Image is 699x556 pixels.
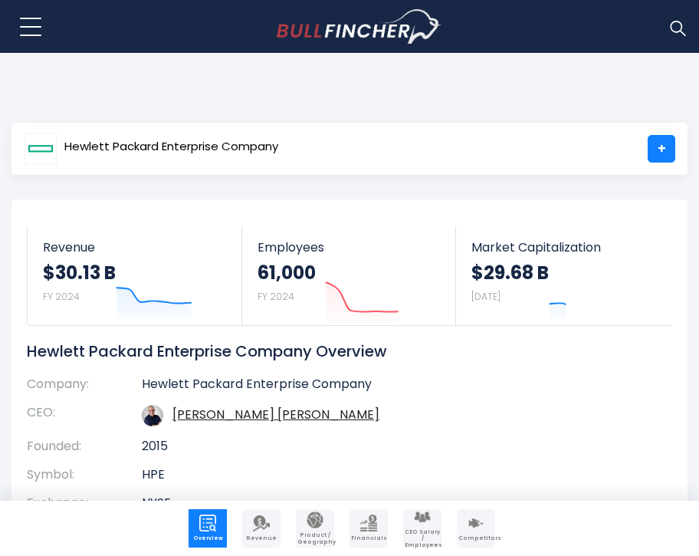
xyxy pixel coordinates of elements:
th: Company: [27,377,142,399]
span: CEO Salary / Employees [405,529,440,548]
th: Exchange: [27,489,142,518]
img: HPE logo [25,133,57,165]
a: Company Overview [189,509,227,548]
td: HPE [142,461,649,489]
img: antonio-neri.jpg [142,405,163,426]
th: CEO: [27,399,142,433]
a: Revenue $30.13 B FY 2024 [28,226,241,325]
strong: $30.13 B [43,261,116,285]
small: [DATE] [471,290,500,303]
span: Revenue [244,535,279,541]
small: FY 2024 [43,290,80,303]
a: Go to homepage [277,9,441,44]
h1: Hewlett Packard Enterprise Company Overview [27,341,649,361]
a: Market Capitalization $29.68 B [DATE] [456,226,671,325]
a: Company Employees [403,509,441,548]
td: Hewlett Packard Enterprise Company [142,377,649,399]
small: FY 2024 [258,290,294,303]
img: bullfincher logo [277,9,441,44]
a: Company Revenue [242,509,281,548]
span: Hewlett Packard Enterprise Company [64,140,278,153]
a: + [648,135,675,163]
a: Hewlett Packard Enterprise Company [24,135,279,163]
a: ceo [172,406,379,423]
span: Competitors [458,535,494,541]
td: 2015 [142,433,649,461]
span: Overview [190,535,225,541]
a: Company Competitors [457,509,495,548]
span: Financials [351,535,386,541]
a: Company Product/Geography [296,509,334,548]
th: Founded: [27,433,142,461]
span: Market Capitalization [471,240,655,255]
span: Revenue [43,240,226,255]
span: Product / Geography [297,532,333,545]
strong: $29.68 B [471,261,549,285]
th: Symbol: [27,461,142,489]
a: Company Financials [349,509,388,548]
a: Employees 61,000 FY 2024 [242,226,456,325]
td: NYSE [142,489,649,518]
span: Employees [258,240,441,255]
strong: 61,000 [258,261,316,285]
